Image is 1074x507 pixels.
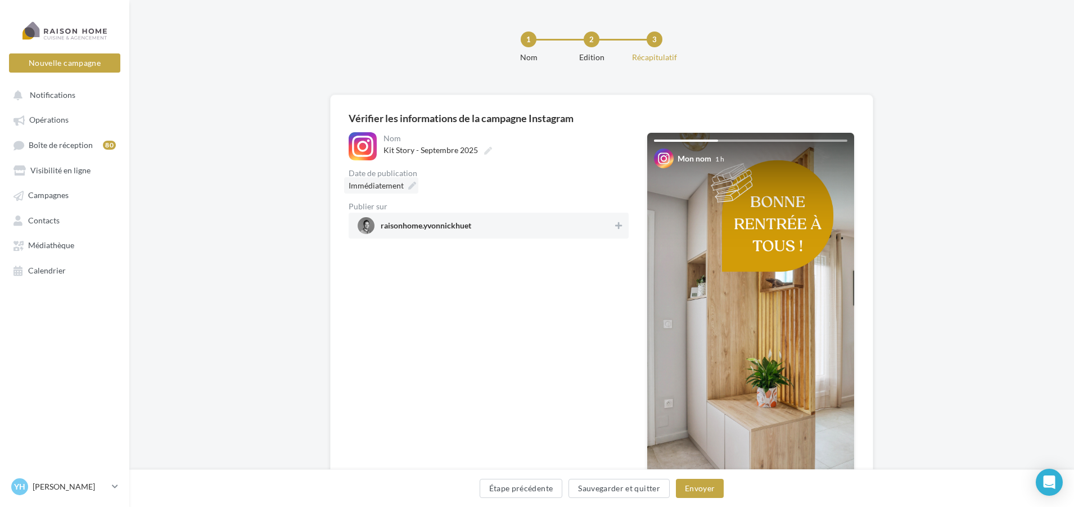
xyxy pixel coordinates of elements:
div: 1 h [715,154,724,164]
div: 1 [521,32,536,47]
img: Your Instagram story preview [647,133,854,501]
a: YH [PERSON_NAME] [9,476,120,497]
div: Date de publication [349,169,629,177]
div: Edition [556,52,628,63]
div: Publier sur [349,203,629,210]
span: YH [14,481,25,492]
a: Contacts [7,210,123,230]
span: Opérations [29,115,69,125]
span: Campagnes [28,191,69,200]
div: Mon nom [678,153,711,164]
span: Notifications [30,90,75,100]
a: Calendrier [7,260,123,280]
button: Sauvegarder et quitter [568,479,670,498]
a: Visibilité en ligne [7,160,123,180]
div: Nom [383,134,626,142]
span: Calendrier [28,266,66,275]
button: Notifications [7,84,118,105]
div: 2 [584,32,599,47]
p: [PERSON_NAME] [33,481,107,492]
span: Médiathèque [28,241,74,250]
div: 80 [103,141,116,150]
button: Nouvelle campagne [9,53,120,73]
span: Visibilité en ligne [30,165,91,175]
button: Envoyer [676,479,724,498]
a: Campagnes [7,185,123,205]
div: Nom [493,52,565,63]
span: Contacts [28,216,60,225]
a: Boîte de réception80 [7,134,123,155]
div: Open Intercom Messenger [1036,469,1063,496]
a: Opérations [7,109,123,129]
span: Boîte de réception [29,140,93,150]
button: Étape précédente [480,479,563,498]
a: Médiathèque [7,235,123,255]
div: Récapitulatif [619,52,691,63]
span: Kit Story - Septembre 2025 [383,145,478,155]
div: Vérifier les informations de la campagne Instagram [349,113,855,123]
div: 3 [647,32,662,47]
span: Immédiatement [349,181,404,190]
span: raisonhome.yvonnickhuet [381,222,471,234]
